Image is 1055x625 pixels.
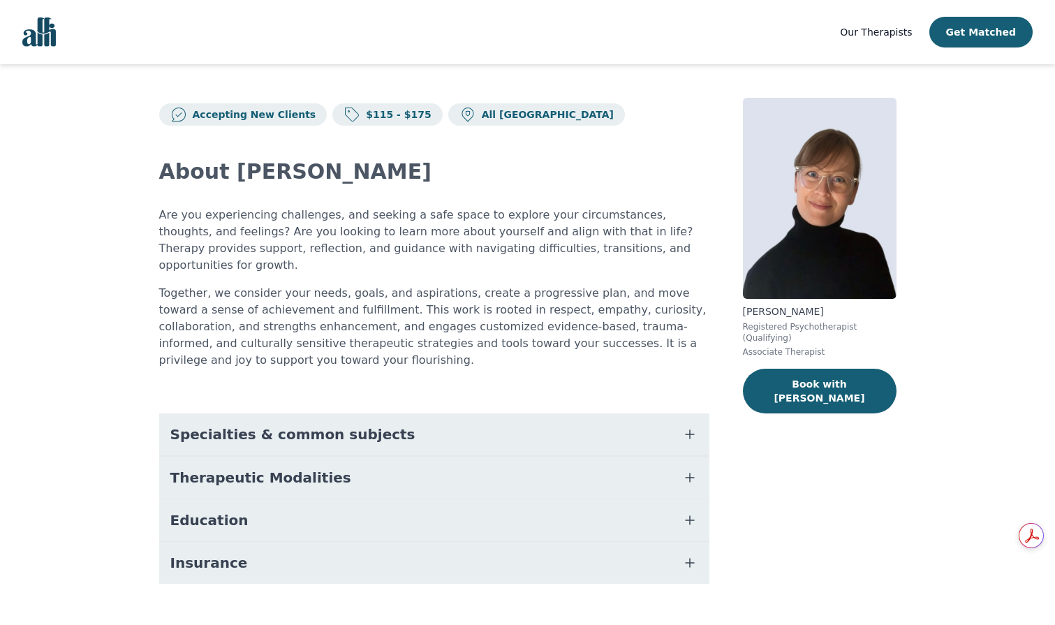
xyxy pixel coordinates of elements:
button: Insurance [159,542,709,584]
p: All [GEOGRAPHIC_DATA] [476,108,614,122]
span: Insurance [170,553,248,573]
p: Associate Therapist [743,346,897,358]
a: Our Therapists [840,24,912,41]
button: Book with [PERSON_NAME] [743,369,897,413]
p: $115 - $175 [360,108,431,122]
span: Specialties & common subjects [170,425,415,444]
p: Are you experiencing challenges, and seeking a safe space to explore your circumstances, thoughts... [159,207,709,274]
p: Together, we consider your needs, goals, and aspirations, create a progressive plan, and move tow... [159,285,709,369]
span: Education [170,510,249,530]
img: Angela_Earl [743,98,897,299]
span: Our Therapists [840,27,912,38]
p: [PERSON_NAME] [743,304,897,318]
p: Accepting New Clients [187,108,316,122]
span: Therapeutic Modalities [170,468,351,487]
img: alli logo [22,17,56,47]
button: Education [159,499,709,541]
h2: About [PERSON_NAME] [159,159,709,184]
p: Registered Psychotherapist (Qualifying) [743,321,897,344]
button: Therapeutic Modalities [159,457,709,499]
button: Get Matched [929,17,1033,47]
button: Specialties & common subjects [159,413,709,455]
